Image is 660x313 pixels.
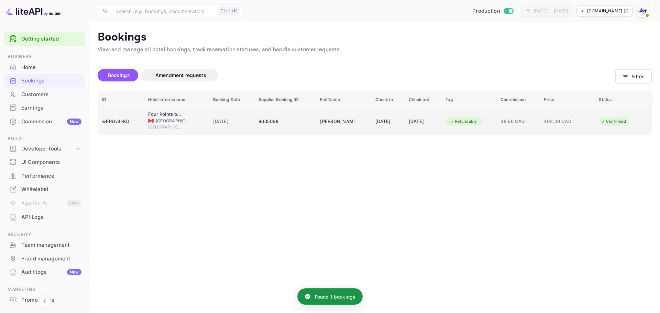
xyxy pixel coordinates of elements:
[4,238,85,252] div: Team management
[155,72,206,78] span: Amendment requests
[4,74,85,87] a: Bookings
[4,61,85,74] a: Home
[500,118,536,125] span: 36.56 CAD
[209,91,255,108] th: Booking Date
[409,116,438,127] div: [DATE]
[470,7,516,15] div: Switch to Sandbox mode
[4,115,85,128] div: CommissionNew
[4,183,85,195] a: Whitelabel
[21,255,81,263] div: Fraud management
[98,69,615,81] div: account-settings tabs
[4,231,85,238] span: Security
[4,252,85,265] a: Fraud management
[21,77,81,85] div: Bookings
[111,4,215,18] input: Search (e.g. bookings, documentation)
[21,64,81,71] div: Home
[4,293,85,306] a: Promo codes
[595,91,651,108] th: Status
[637,5,648,16] img: With Joy
[108,72,130,78] span: Bookings
[148,124,183,130] span: [GEOGRAPHIC_DATA]
[615,69,652,83] button: Filter
[4,101,85,114] a: Earnings
[533,8,568,14] div: [DATE] — [DATE]
[21,158,81,166] div: UI Components
[21,35,81,43] a: Getting started
[148,111,183,118] div: Four Points by Sheraton Winnipeg South
[21,104,81,112] div: Earnings
[254,91,316,108] th: Supplier Booking ID
[320,116,354,127] div: Crystal Magnusson
[4,169,85,182] a: Performance
[67,269,81,275] div: New
[4,53,85,60] span: Business
[5,5,60,16] img: LiteAPI logo
[21,296,81,304] div: Promo codes
[144,91,209,108] th: Hotel informations
[315,293,355,300] p: Found 1 bookings
[472,7,500,15] span: Production
[21,91,81,99] div: Customers
[4,169,85,183] div: Performance
[4,135,85,143] span: Build
[316,91,371,108] th: Full Name
[4,238,85,251] a: Team management
[371,91,405,108] th: Check in
[375,116,400,127] div: [DATE]
[441,91,496,108] th: Tag
[21,213,81,221] div: API Logs
[596,117,630,126] div: Confirmed
[98,46,652,54] p: View and manage all hotel bookings, track reservation statuses, and handle customer requests.
[67,119,81,125] div: New
[213,118,251,125] span: [DATE]
[21,172,81,180] div: Performance
[98,31,652,44] p: Bookings
[21,118,81,126] div: Commission
[4,252,85,266] div: Fraud management
[21,241,81,249] div: Team management
[218,7,239,15] div: Ctrl+K
[4,266,85,278] a: Audit logsNew
[445,117,481,126] div: Refundable
[102,116,140,127] div: wFPUv4-KD
[496,91,540,108] th: Commission
[98,91,651,135] table: booking table
[156,118,190,124] span: [GEOGRAPHIC_DATA]
[21,186,81,193] div: Whitelabel
[4,211,85,223] a: API Logs
[4,74,85,88] div: Bookings
[258,116,312,127] div: 9005068
[4,293,85,307] div: Promo codes
[148,119,154,123] span: Canada
[4,88,85,101] a: Customers
[405,91,442,108] th: Check out
[21,268,81,276] div: Audit logs
[38,295,51,308] button: Collapse navigation
[544,118,578,125] span: 402.29 CAD
[540,91,595,108] th: Price
[4,32,85,46] div: Getting started
[4,286,85,293] span: Marketing
[21,145,75,153] div: Developer tools
[4,115,85,128] a: CommissionNew
[4,156,85,168] a: UI Components
[98,91,144,108] th: ID
[587,8,622,14] p: [DOMAIN_NAME]
[4,143,85,155] div: Developer tools
[4,101,85,115] div: Earnings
